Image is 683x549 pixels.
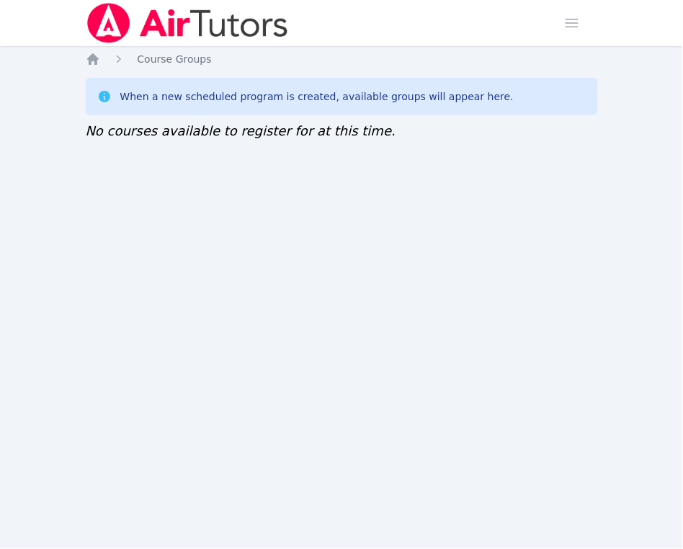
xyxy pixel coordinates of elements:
[86,123,396,138] span: No courses available to register for at this time.
[138,53,212,65] span: Course Groups
[86,3,290,43] img: Air Tutors
[138,52,212,66] a: Course Groups
[86,52,598,66] nav: Breadcrumb
[120,89,514,104] div: When a new scheduled program is created, available groups will appear here.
